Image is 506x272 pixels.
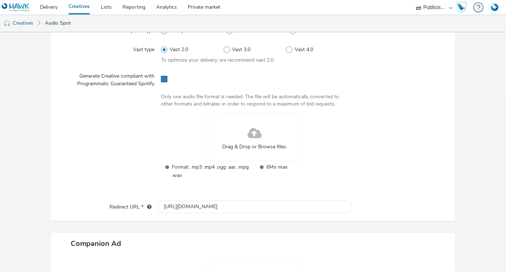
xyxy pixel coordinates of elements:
[170,46,188,53] span: Vast 2.0
[161,57,274,63] span: To optimize your delivery, we recommend vast 2.0
[172,163,254,180] span: Format: .mp3 .mp4 .ogg .aac .mpg .wav
[107,201,154,211] label: Redirect URL *
[295,46,313,53] span: Vast 4.0
[489,2,500,13] img: Account FR
[232,46,250,53] span: Vast 3.0
[2,3,30,12] img: undefined Logo
[144,203,152,211] div: URL will be used as a validation URL with some SSPs and it will be the redirection URL of your cr...
[223,143,287,151] span: Drag & Drop or Browse files.
[456,1,470,13] a: Hawk Academy
[4,20,11,27] img: audio
[64,70,158,87] label: Generate Creative compliant with Programmatic Guaranteed Spotify
[267,163,349,180] span: 6Mo max
[41,15,74,32] a: Audio Spot
[158,201,351,213] input: url...
[161,93,348,108] div: Only one audio file format is needed. The file will be automatically converted to other formats a...
[456,1,467,13] img: Hawk Academy
[130,43,157,53] label: Vast type
[71,239,121,248] span: Companion Ad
